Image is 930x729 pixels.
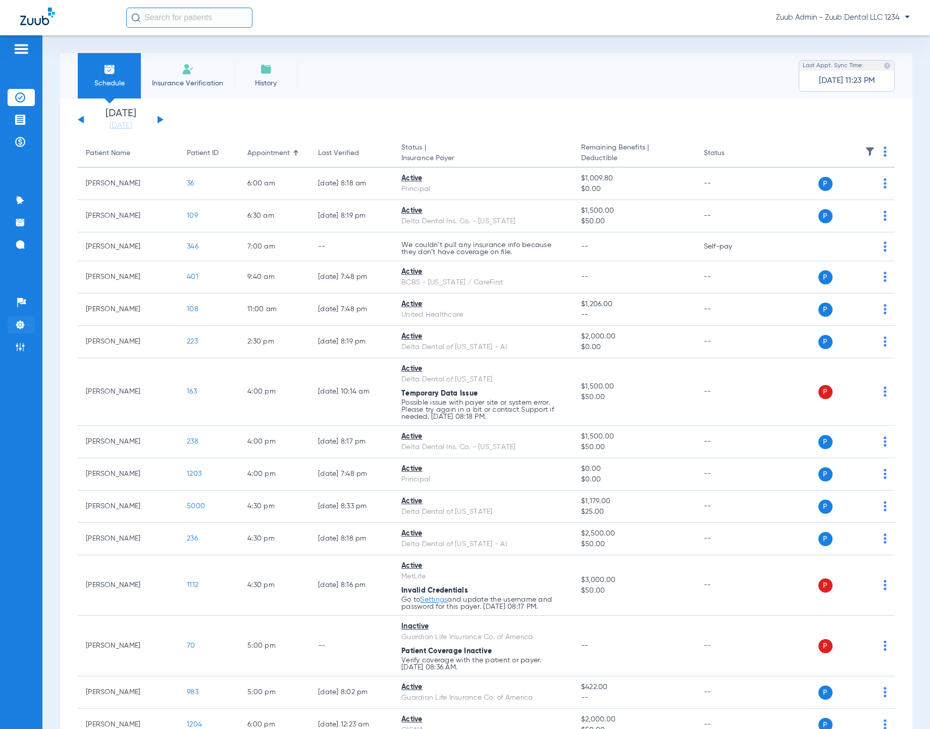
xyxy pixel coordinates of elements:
div: Patient Name [86,148,130,159]
td: 2:30 PM [239,326,310,358]
img: group-dot-blue.svg [884,641,887,651]
td: [DATE] 8:17 PM [310,426,393,458]
span: $0.00 [581,184,688,195]
div: Delta Dental of [US_STATE] - AI [401,342,565,353]
span: -- [581,642,589,649]
span: 401 [187,273,198,280]
img: group-dot-blue.svg [884,211,887,221]
span: $2,000.00 [581,331,688,342]
td: -- [310,616,393,676]
td: [PERSON_NAME] [78,676,179,709]
span: P [818,209,833,223]
span: -- [581,273,589,280]
td: [PERSON_NAME] [78,326,179,358]
span: P [818,467,833,481]
td: [PERSON_NAME] [78,523,179,555]
td: [PERSON_NAME] [78,261,179,294]
td: 4:00 PM [239,458,310,491]
a: Settings [420,596,447,603]
p: Verify coverage with the patient or payer. [DATE] 08:36 AM. [401,657,565,671]
span: 108 [187,306,198,313]
span: $50.00 [581,216,688,227]
td: [PERSON_NAME] [78,232,179,261]
p: We couldn’t pull any insurance info because they don’t have coverage on file. [401,241,565,256]
div: Active [401,528,565,539]
span: $0.00 [581,342,688,353]
td: [DATE] 8:18 PM [310,523,393,555]
th: Status [696,139,764,168]
span: 1112 [187,581,198,589]
td: -- [696,294,764,326]
td: 6:00 AM [239,168,310,200]
div: Principal [401,474,565,485]
td: [PERSON_NAME] [78,168,179,200]
span: -- [581,243,589,250]
div: Last Verified [318,148,385,159]
div: Delta Dental Ins. Co. - [US_STATE] [401,216,565,227]
img: group-dot-blue.svg [884,386,887,397]
span: P [818,500,833,514]
img: group-dot-blue.svg [884,436,887,447]
img: last sync help info [884,62,891,69]
div: Active [401,331,565,342]
td: [DATE] 7:48 PM [310,294,393,326]
div: Patient ID [187,148,219,159]
img: Search Icon [131,13,140,22]
div: Principal [401,184,565,195]
th: Status | [393,139,573,168]
img: group-dot-blue.svg [884,501,887,511]
span: $2,500.00 [581,528,688,539]
td: [DATE] 8:18 AM [310,168,393,200]
span: 1203 [187,470,201,477]
span: Zuub Admin - Zuub Dental LLC 1234 [776,13,910,23]
td: 4:30 PM [239,491,310,523]
span: P [818,578,833,593]
img: Schedule [104,63,116,75]
span: Insurance Verification [148,78,227,88]
div: Guardian Life Insurance Co. of America [401,693,565,703]
td: -- [696,426,764,458]
div: Patient Name [86,148,171,159]
img: group-dot-blue.svg [884,469,887,479]
td: 6:30 AM [239,200,310,232]
div: Inactive [401,621,565,632]
span: $1,500.00 [581,381,688,392]
img: filter.svg [865,147,875,157]
div: Active [401,206,565,216]
span: 983 [187,689,198,696]
td: [DATE] 7:48 PM [310,458,393,491]
span: $422.00 [581,682,688,693]
span: $1,500.00 [581,431,688,442]
span: -- [581,693,688,703]
div: Active [401,173,565,184]
span: P [818,177,833,191]
span: Deductible [581,153,688,164]
div: Guardian Life Insurance Co. of America [401,632,565,643]
div: Delta Dental of [US_STATE] - AI [401,539,565,550]
td: [DATE] 8:19 PM [310,326,393,358]
span: P [818,435,833,449]
span: 109 [187,212,198,219]
span: P [818,532,833,546]
span: P [818,385,833,399]
img: group-dot-blue.svg [884,304,887,314]
div: United Healthcare [401,310,565,320]
td: -- [696,168,764,200]
div: Active [401,714,565,725]
span: $1,500.00 [581,206,688,216]
td: -- [696,491,764,523]
span: 5000 [187,503,205,510]
td: [PERSON_NAME] [78,426,179,458]
img: Zuub Logo [20,8,55,25]
td: [DATE] 10:14 AM [310,358,393,426]
td: -- [696,676,764,709]
td: 9:40 AM [239,261,310,294]
span: Patient Coverage Inactive [401,648,492,655]
span: Schedule [85,78,133,88]
p: Go to and update the username and password for this payer. [DATE] 08:17 PM. [401,596,565,610]
td: -- [696,326,764,358]
td: [PERSON_NAME] [78,200,179,232]
div: Active [401,464,565,474]
td: [PERSON_NAME] [78,294,179,326]
span: P [818,270,833,284]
